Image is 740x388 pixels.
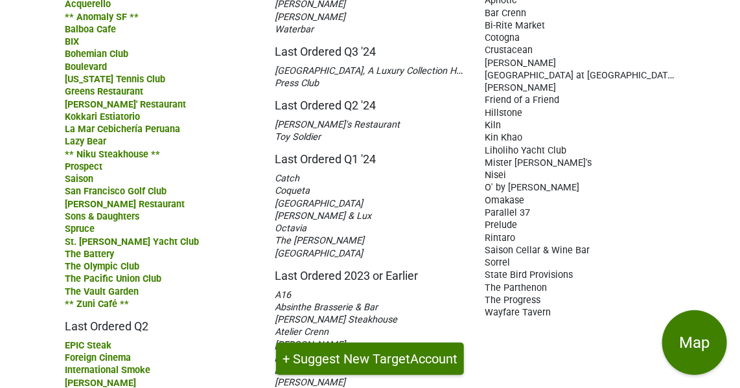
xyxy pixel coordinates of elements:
span: Greens Restaurant [65,86,143,97]
span: [GEOGRAPHIC_DATA], A Luxury Collection Hotel, [GEOGRAPHIC_DATA] [275,64,564,76]
button: Map [662,310,727,375]
h5: Last Ordered Q2 '24 [275,89,465,113]
span: [PERSON_NAME] & Lux [275,211,371,222]
span: Toy Soldier [275,131,321,143]
span: Saison Cellar & Wine Bar [485,245,590,256]
span: Kiln [485,120,501,131]
span: St. [PERSON_NAME] Yacht Club [65,236,199,247]
span: Sons & Daughters [65,211,139,222]
span: Press Club [275,78,319,89]
span: Prelude [485,220,517,231]
span: The Pacific Union Club [65,273,161,284]
span: ** Niku Steakhouse ** [65,149,160,160]
span: [PERSON_NAME] [485,82,556,93]
span: Kokkari Estiatorio [65,111,140,122]
span: The Olympic Club [65,261,139,272]
span: Foreign Cinema [65,352,131,363]
span: Account [410,351,457,367]
span: Liholiho Yacht Club [485,145,566,156]
span: International Smoke [65,365,150,376]
span: [GEOGRAPHIC_DATA] at [GEOGRAPHIC_DATA] [485,69,676,81]
h5: Last Ordered Q3 '24 [275,35,465,59]
span: Boulevard [65,62,107,73]
h5: Last Ordered Q2 [65,310,255,334]
span: Friend of a Friend [485,95,559,106]
span: Absinthe Brasserie & Bar [275,302,378,313]
span: Bohemian Club [65,49,128,60]
span: Hillstone [485,108,522,119]
span: Octavia [275,223,306,234]
span: Coqueta [275,185,310,196]
span: La Mar Cebichería Peruana [65,124,180,135]
span: Kin Khao [485,132,522,143]
span: Bar Crenn [485,8,526,19]
span: A16 [275,290,291,301]
span: [PERSON_NAME] [485,58,556,69]
span: [PERSON_NAME] Steakhouse [275,314,397,325]
span: [PERSON_NAME] [275,12,345,23]
button: + Suggest New TargetAccount [276,343,464,375]
span: The Progress [485,295,540,306]
span: [PERSON_NAME]'s Restaurant [275,119,400,130]
span: [PERSON_NAME] Restaurant [65,199,185,210]
span: Mister [PERSON_NAME]'s [485,157,592,168]
span: Waterbar [275,24,314,35]
span: Cotogna [485,32,520,43]
span: Prospect [65,161,102,172]
span: [US_STATE] Tennis Club [65,74,165,85]
span: Catch [275,173,299,184]
span: Atelier Crenn [275,326,329,337]
span: [PERSON_NAME] [275,364,345,375]
span: O' by [PERSON_NAME] [485,182,579,193]
span: State Bird Provisions [485,269,573,280]
span: Nisei [485,170,506,181]
span: Balboa Cafe [65,24,116,35]
span: Spruce [65,223,95,234]
span: The [PERSON_NAME] [275,235,364,246]
span: Sorrel [485,257,510,268]
span: The Battery [65,249,114,260]
span: Omakase [485,195,524,206]
span: EPIC Steak [65,340,111,351]
span: The Parthenon [485,282,547,293]
span: Wayfare Tavern [485,307,551,318]
span: Crustacean [485,45,533,56]
span: [PERSON_NAME] [275,352,345,363]
span: Parallel 37 [485,207,530,218]
span: Lazy Bear [65,136,106,147]
span: [PERSON_NAME] [275,377,345,388]
span: [GEOGRAPHIC_DATA] [275,248,363,259]
span: [GEOGRAPHIC_DATA] [275,198,363,209]
span: [PERSON_NAME] [275,339,345,350]
span: San Francisco Golf Club [65,186,167,197]
span: BIX [65,36,79,47]
span: The Vault Garden [65,286,139,297]
span: [PERSON_NAME]' Restaurant [65,99,186,110]
h5: Last Ordered 2023 or Earlier [275,259,465,283]
span: Saison [65,174,93,185]
h5: Last Ordered Q1 '24 [275,143,465,166]
span: Bi-Rite Market [485,20,545,31]
span: Rintaro [485,233,515,244]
